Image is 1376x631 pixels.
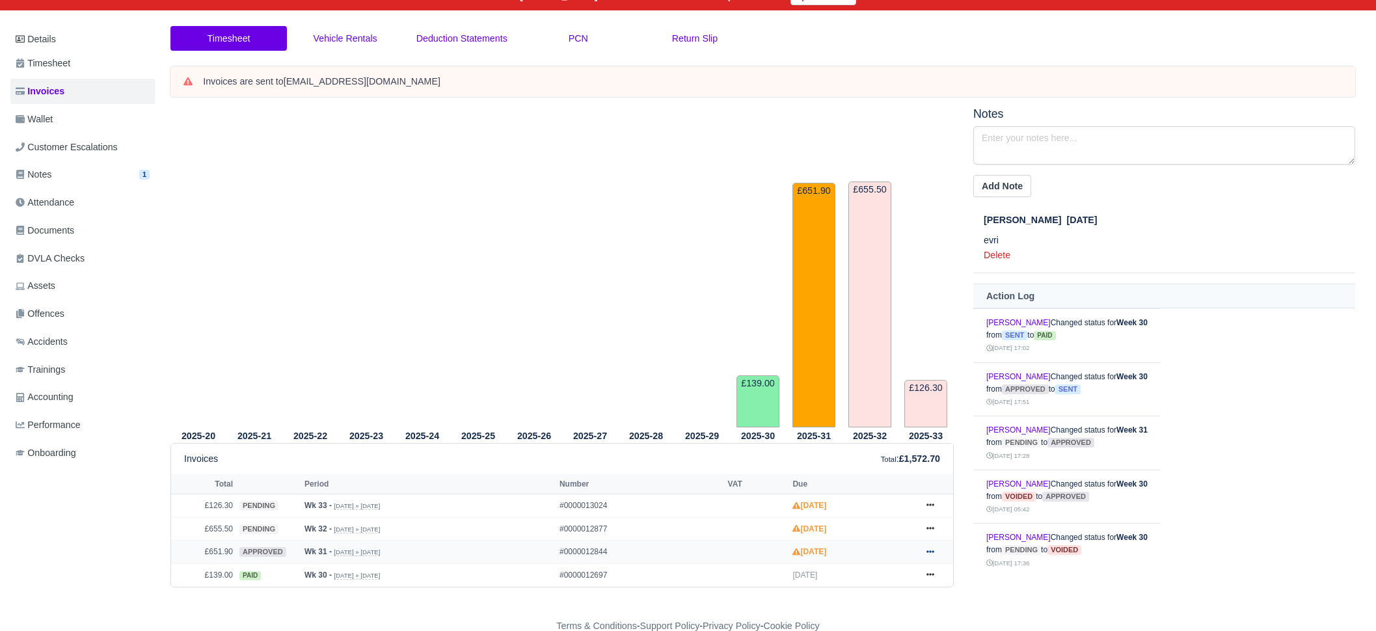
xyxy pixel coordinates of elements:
[16,306,64,321] span: Offences
[1002,384,1049,394] span: approved
[636,26,753,51] a: Return Slip
[450,428,506,444] th: 2025-25
[986,505,1029,513] small: [DATE] 05:42
[10,51,155,76] a: Timesheet
[403,26,520,51] a: Deduction Statements
[10,190,155,215] a: Attendance
[789,474,914,494] th: Due
[10,357,155,383] a: Trainings
[16,446,76,461] span: Onboarding
[16,112,53,127] span: Wallet
[725,474,790,494] th: VAT
[986,425,1051,435] a: [PERSON_NAME]
[1116,318,1148,327] strong: Week 30
[792,547,826,556] strong: [DATE]
[171,517,236,541] td: £655.50
[16,167,51,182] span: Notes
[10,412,155,438] a: Performance
[16,362,65,377] span: Trainings
[674,428,730,444] th: 2025-29
[556,621,636,631] a: Terms & Conditions
[703,621,761,631] a: Privacy Policy
[562,428,618,444] th: 2025-27
[986,452,1029,459] small: [DATE] 17:28
[1047,545,1081,555] span: voided
[301,474,556,494] th: Period
[506,428,562,444] th: 2025-26
[16,140,118,155] span: Customer Escalations
[171,474,236,494] th: Total
[10,27,155,51] a: Details
[282,428,338,444] th: 2025-22
[986,533,1051,542] a: [PERSON_NAME]
[10,440,155,466] a: Onboarding
[984,215,1061,225] span: [PERSON_NAME]
[984,233,1355,248] p: evri
[618,428,674,444] th: 2025-28
[792,571,817,580] span: [DATE]
[984,250,1010,260] a: Delete
[973,284,1355,308] th: Action Log
[16,390,74,405] span: Accounting
[1116,533,1148,542] strong: Week 30
[184,453,218,464] h6: Invoices
[10,273,155,299] a: Assets
[792,501,826,510] strong: [DATE]
[16,195,74,210] span: Attendance
[736,375,779,427] td: £139.00
[10,329,155,355] a: Accidents
[881,455,897,463] small: Total
[10,384,155,410] a: Accounting
[334,502,380,510] small: [DATE] » [DATE]
[1002,492,1036,502] span: voided
[899,453,940,464] strong: £1,572.70
[1002,330,1027,340] span: sent
[304,571,332,580] strong: Wk 30 -
[556,564,725,587] td: #0000012697
[986,398,1029,405] small: [DATE] 17:51
[10,301,155,327] a: Offences
[304,547,332,556] strong: Wk 31 -
[338,428,394,444] th: 2025-23
[10,79,155,104] a: Invoices
[226,428,282,444] th: 2025-21
[1311,569,1376,631] iframe: Chat Widget
[792,183,835,427] td: £651.90
[1034,331,1055,340] span: paid
[520,26,636,51] a: PCN
[556,517,725,541] td: #0000012877
[556,474,725,494] th: Number
[10,162,155,187] a: Notes 1
[10,135,155,160] a: Customer Escalations
[239,524,278,534] span: pending
[973,309,1161,363] td: Changed status for from to
[986,344,1029,351] small: [DATE] 17:02
[1055,384,1081,394] span: sent
[904,380,947,427] td: £126.30
[730,428,786,444] th: 2025-30
[786,428,842,444] th: 2025-31
[556,541,725,564] td: #0000012844
[203,75,1342,88] div: Invoices are sent to
[16,251,85,266] span: DVLA Checks
[304,501,332,510] strong: Wk 33 -
[16,56,70,71] span: Timesheet
[171,564,236,587] td: £139.00
[973,524,1161,577] td: Changed status for from to
[10,107,155,132] a: Wallet
[640,621,700,631] a: Support Policy
[986,559,1029,567] small: [DATE] 17:36
[170,428,226,444] th: 2025-20
[1116,372,1148,381] strong: Week 30
[881,451,940,466] div: :
[171,541,236,564] td: £651.90
[1002,545,1041,555] span: pending
[239,547,286,557] span: approved
[16,334,68,349] span: Accidents
[986,318,1051,327] a: [PERSON_NAME]
[898,428,954,444] th: 2025-33
[986,372,1051,381] a: [PERSON_NAME]
[842,428,898,444] th: 2025-32
[792,524,826,533] strong: [DATE]
[139,170,150,180] span: 1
